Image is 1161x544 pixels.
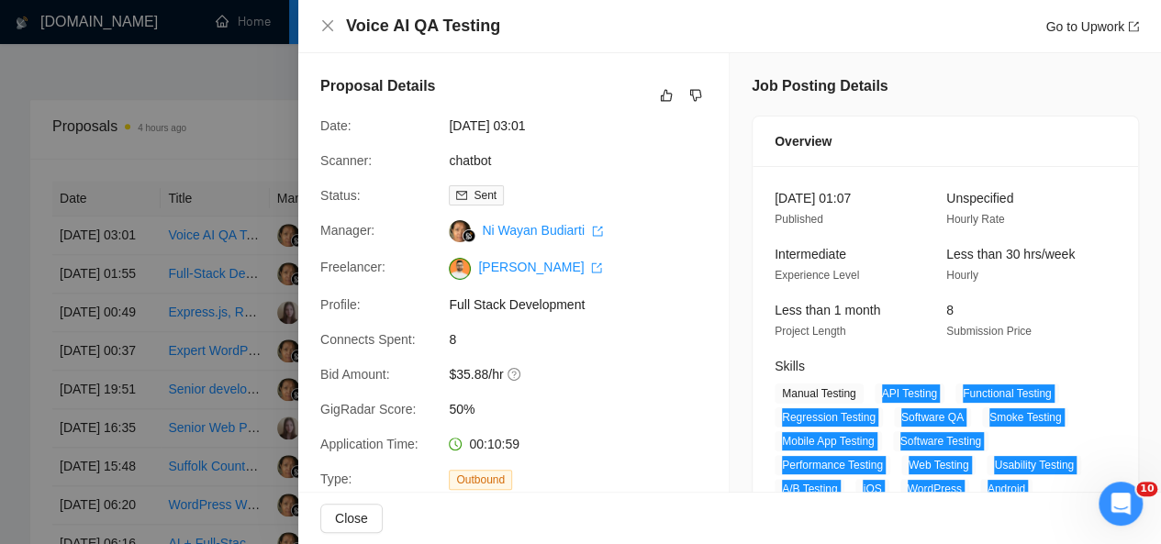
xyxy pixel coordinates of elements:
[955,383,1059,404] span: Functional Testing
[449,329,724,350] span: 8
[449,364,724,384] span: $35.88/hr
[320,332,416,347] span: Connects Spent:
[320,437,419,451] span: Application Time:
[469,437,519,451] span: 00:10:59
[449,438,462,450] span: clock-circle
[592,226,603,237] span: export
[320,402,416,416] span: GigRadar Score:
[1099,482,1143,526] iframe: Intercom live chat
[449,258,471,280] img: c1NLmzrk-0pBZjOo1nLSJnOz0itNHKTdmMHAt8VIsLFzaWqqsJDJtcFyV3OYvrqgu3
[508,367,522,382] span: question-circle
[320,153,372,168] span: Scanner:
[685,84,707,106] button: dislike
[775,131,832,151] span: Overview
[1128,21,1139,32] span: export
[775,303,880,317] span: Less than 1 month
[320,367,390,382] span: Bid Amount:
[946,247,1075,261] span: Less than 30 hrs/week
[689,88,702,103] span: dislike
[775,383,864,404] span: Manual Testing
[1045,19,1139,34] a: Go to Upworkexport
[894,407,971,427] span: Software QA
[456,190,467,201] span: mail
[320,297,361,312] span: Profile:
[775,359,805,373] span: Skills
[320,75,435,97] h5: Proposal Details
[320,223,374,238] span: Manager:
[449,116,724,136] span: [DATE] 03:01
[900,479,969,499] span: WordPress
[660,88,673,103] span: like
[346,15,500,38] h4: Voice AI QA Testing
[463,229,475,242] img: gigradar-bm.png
[320,18,335,33] span: close
[982,407,1069,427] span: Smoke Testing
[946,325,1032,338] span: Submission Price
[875,383,944,404] span: API Testing
[320,118,351,133] span: Date:
[775,407,883,427] span: Regression Testing
[474,189,497,202] span: Sent
[752,75,887,97] h5: Job Posting Details
[449,294,724,315] span: Full Stack Development
[946,213,1004,226] span: Hourly Rate
[946,303,954,317] span: 8
[775,455,890,475] span: Performance Testing
[478,260,602,274] a: [PERSON_NAME] export
[775,479,844,499] span: A/B Testing
[655,84,677,106] button: like
[320,504,383,533] button: Close
[855,479,888,499] span: iOS
[946,191,1013,205] span: Unspecified
[320,472,352,486] span: Type:
[946,269,978,282] span: Hourly
[320,260,385,274] span: Freelancer:
[320,188,361,203] span: Status:
[320,18,335,34] button: Close
[893,431,989,451] span: Software Testing
[775,191,851,205] span: [DATE] 01:07
[775,269,859,282] span: Experience Level
[1136,482,1157,496] span: 10
[775,325,845,338] span: Project Length
[482,223,602,238] a: Ni Wayan Budiarti export
[449,153,491,168] a: chatbot
[775,213,823,226] span: Published
[449,399,724,419] span: 50%
[449,470,512,490] span: Outbound
[987,455,1080,475] span: Usability Testing
[775,247,846,261] span: Intermediate
[901,455,977,475] span: Web Testing
[775,431,882,451] span: Mobile App Testing
[335,508,368,528] span: Close
[591,262,602,273] span: export
[980,479,1033,499] span: Android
